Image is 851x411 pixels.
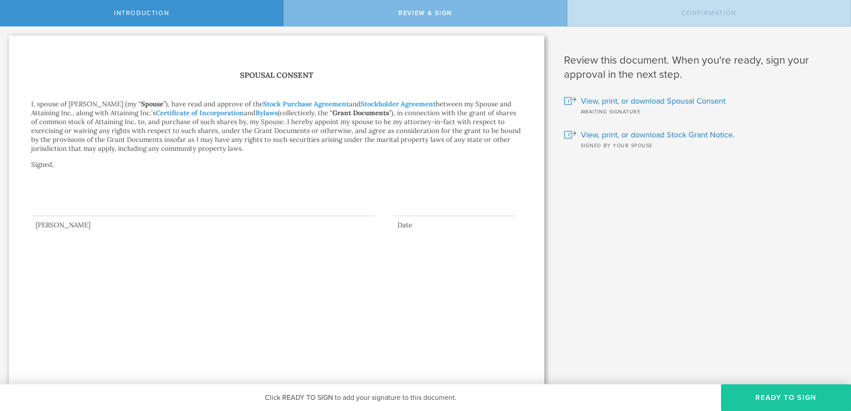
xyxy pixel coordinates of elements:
[263,100,349,108] a: Stock Purchase Agreement
[398,9,452,17] span: Review & Sign
[114,9,169,17] span: Introduction
[31,100,522,153] p: I, spouse of [PERSON_NAME] (my “ ”), have read and approve of the and between my Spouse and Attai...
[361,100,436,108] a: Stockholder Agreement
[564,107,838,116] div: Awaiting signature
[255,109,278,117] a: Bylaws
[265,393,457,402] span: Click READY TO SIGN to add your signature to this document.
[581,95,725,107] span: View, print, or download Spousal Consent
[806,342,851,384] iframe: Chat Widget
[332,109,389,117] strong: Grant Documents
[141,100,163,108] strong: Spouse
[564,53,838,82] h1: Review this document. When you're ready, sign your approval in the next step.
[581,129,734,141] span: View, print, or download Stock Grant Notice.
[393,221,516,230] div: Date
[31,69,522,82] h1: Spousal Consent
[156,109,244,117] a: Certificate of Incorporation
[681,9,737,17] span: Confirmation
[31,221,375,230] div: [PERSON_NAME]
[31,160,522,187] p: Signed,
[721,384,851,411] button: Ready to Sign
[564,141,838,149] div: Signed by your spouse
